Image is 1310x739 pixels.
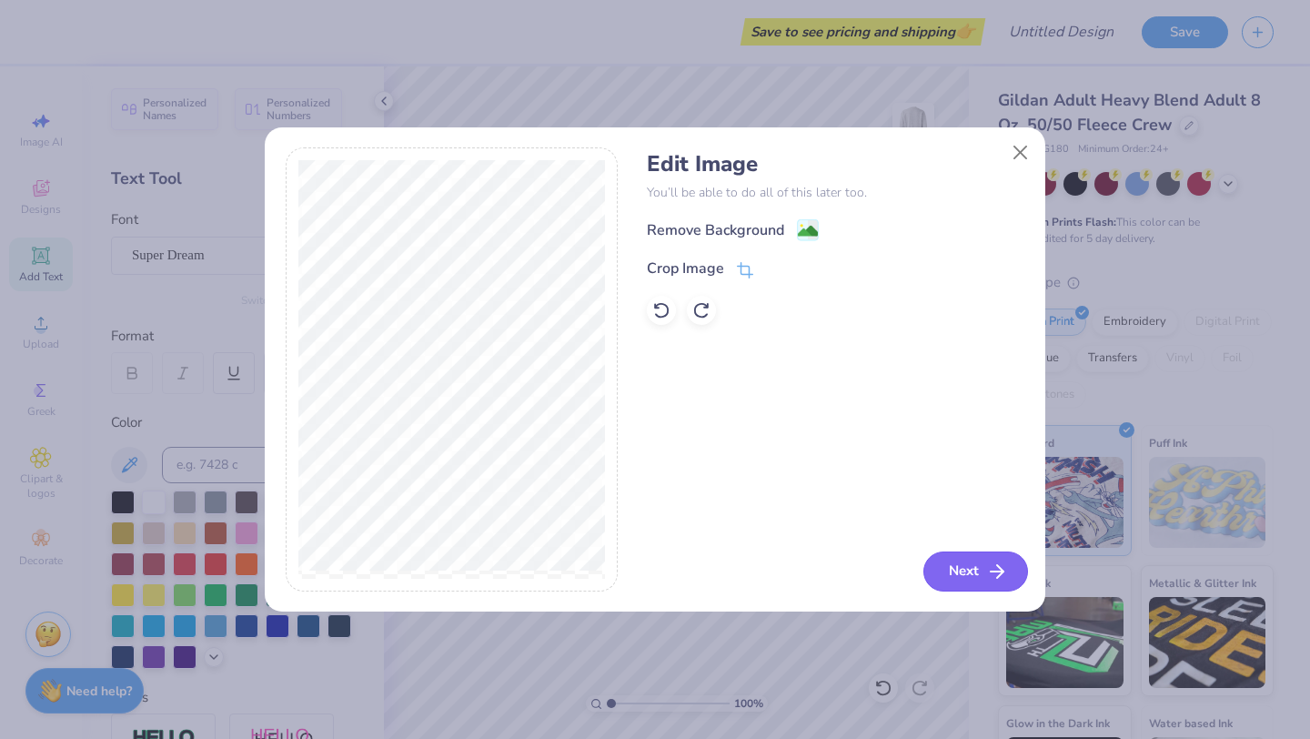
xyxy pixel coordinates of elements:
[647,219,784,241] div: Remove Background
[647,183,1024,202] p: You’ll be able to do all of this later too.
[647,258,724,279] div: Crop Image
[1003,135,1038,169] button: Close
[923,552,1028,592] button: Next
[647,151,1024,177] h4: Edit Image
